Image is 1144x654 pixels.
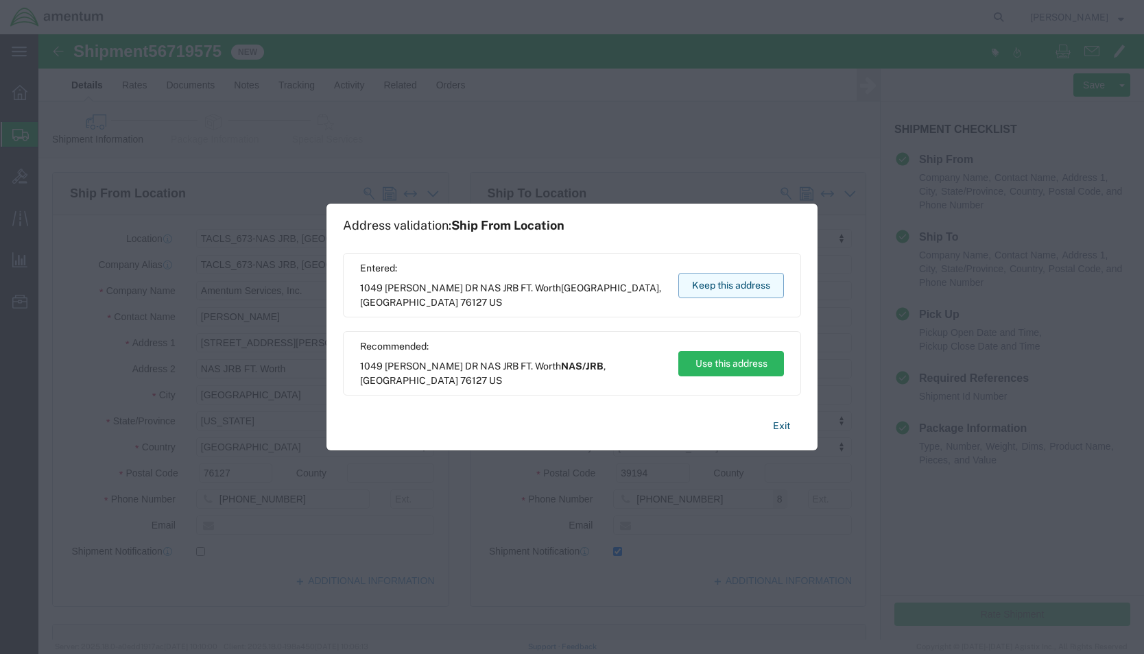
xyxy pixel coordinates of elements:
span: US [489,297,502,308]
span: 76127 [460,375,487,386]
span: [GEOGRAPHIC_DATA] [360,297,458,308]
span: Ship From Location [451,218,564,232]
span: 1049 [PERSON_NAME] DR NAS JRB FT. Worth , [360,281,665,310]
span: 76127 [460,297,487,308]
button: Exit [762,414,801,438]
span: US [489,375,502,386]
span: [GEOGRAPHIC_DATA] [360,375,458,386]
button: Use this address [678,351,784,376]
span: Recommended: [360,339,665,354]
button: Keep this address [678,273,784,298]
span: NAS/JRB [561,361,604,372]
span: Entered: [360,261,665,276]
span: 1049 [PERSON_NAME] DR NAS JRB FT. Worth , [360,359,665,388]
span: [GEOGRAPHIC_DATA] [561,282,659,293]
h1: Address validation: [343,218,564,233]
